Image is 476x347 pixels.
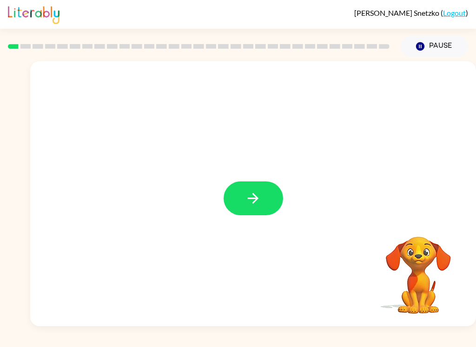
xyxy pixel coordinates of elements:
[354,8,441,17] span: [PERSON_NAME] Snetzko
[443,8,466,17] a: Logout
[8,4,59,24] img: Literably
[372,222,465,315] video: Your browser must support playing .mp4 files to use Literably. Please try using another browser.
[354,8,468,17] div: ( )
[401,36,468,57] button: Pause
